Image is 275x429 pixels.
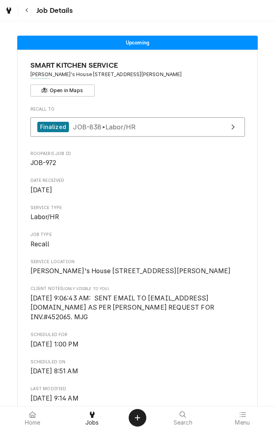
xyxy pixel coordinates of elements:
[30,205,245,222] div: Service Type
[154,408,212,427] a: Search
[34,5,73,16] span: Job Details
[73,123,135,131] span: JOB-838 • Labor/HR
[30,294,245,322] span: [object Object]
[30,259,245,265] span: Service Location
[30,158,245,168] span: Roopairs Job ID
[30,71,245,78] span: Address
[30,85,95,97] button: Open in Maps
[30,286,245,292] span: Client Notes
[30,205,245,211] span: Service Type
[30,159,57,167] span: JOB-972
[30,240,50,248] span: Recall
[30,294,216,321] span: [DATE] 9:06:43 AM: SENT EMAIL TO [EMAIL_ADDRESS][DOMAIN_NAME] AS PER [PERSON_NAME] REQUEST FOR IN...
[30,266,245,276] span: Service Location
[30,60,245,71] span: Name
[30,340,79,348] span: [DATE] 1:00 PM
[30,267,231,275] span: [PERSON_NAME]'s House [STREET_ADDRESS][PERSON_NAME]
[30,240,245,249] span: Job Type
[20,3,34,18] button: Navigate back
[30,332,245,349] div: Scheduled For
[30,332,245,338] span: Scheduled For
[3,408,62,427] a: Home
[2,3,16,18] a: Go to Jobs
[30,340,245,349] span: Scheduled For
[30,106,245,141] div: Recall To
[30,151,245,157] span: Roopairs Job ID
[30,212,245,222] span: Service Type
[235,419,250,426] span: Menu
[30,359,245,376] div: Scheduled On
[30,117,245,137] a: View Job
[30,177,245,195] div: Date Received
[30,395,79,402] span: [DATE] 9:14 AM
[30,60,245,97] div: Client Information
[63,408,122,427] a: Jobs
[30,286,245,322] div: [object Object]
[25,419,40,426] span: Home
[37,122,69,133] div: Finalized
[213,408,272,427] a: Menu
[174,419,192,426] span: Search
[126,40,149,45] span: Upcoming
[30,386,245,392] span: Last Modified
[85,419,99,426] span: Jobs
[30,367,78,375] span: [DATE] 8:51 AM
[30,151,245,168] div: Roopairs Job ID
[30,106,245,113] span: Recall To
[30,394,245,403] span: Last Modified
[17,36,258,50] div: Status
[129,409,146,427] button: Create Object
[30,359,245,365] span: Scheduled On
[30,232,245,249] div: Job Type
[30,367,245,376] span: Scheduled On
[30,386,245,403] div: Last Modified
[30,177,245,184] span: Date Received
[63,286,109,291] span: (Only Visible to You)
[30,185,245,195] span: Date Received
[30,232,245,238] span: Job Type
[30,259,245,276] div: Service Location
[30,213,59,221] span: Labor/HR
[30,186,53,194] span: [DATE]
